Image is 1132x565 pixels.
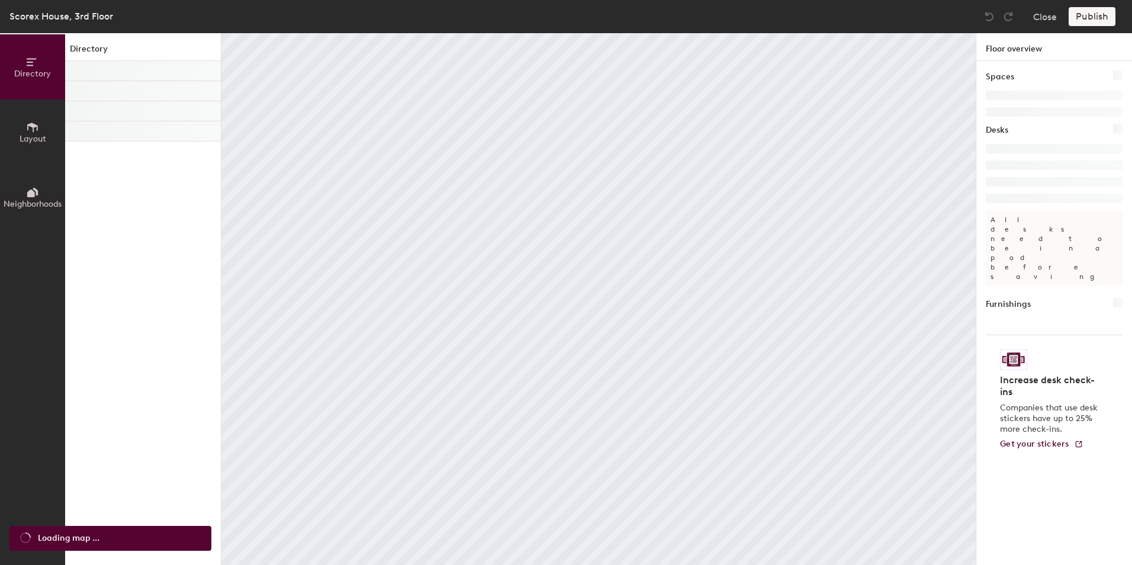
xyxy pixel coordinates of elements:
[983,11,995,23] img: Undo
[986,124,1008,137] h1: Desks
[986,70,1014,84] h1: Spaces
[4,199,62,209] span: Neighborhoods
[1002,11,1014,23] img: Redo
[1000,439,1069,449] span: Get your stickers
[20,134,46,144] span: Layout
[38,532,99,545] span: Loading map ...
[1000,374,1101,398] h4: Increase desk check-ins
[221,33,976,565] canvas: Map
[1000,439,1083,450] a: Get your stickers
[1033,7,1057,26] button: Close
[986,298,1031,311] h1: Furnishings
[986,210,1123,286] p: All desks need to be in a pod before saving
[1000,403,1101,435] p: Companies that use desk stickers have up to 25% more check-ins.
[9,9,113,24] div: Scorex House, 3rd Floor
[976,33,1132,61] h1: Floor overview
[14,69,51,79] span: Directory
[65,43,221,61] h1: Directory
[1000,349,1027,370] img: Sticker logo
